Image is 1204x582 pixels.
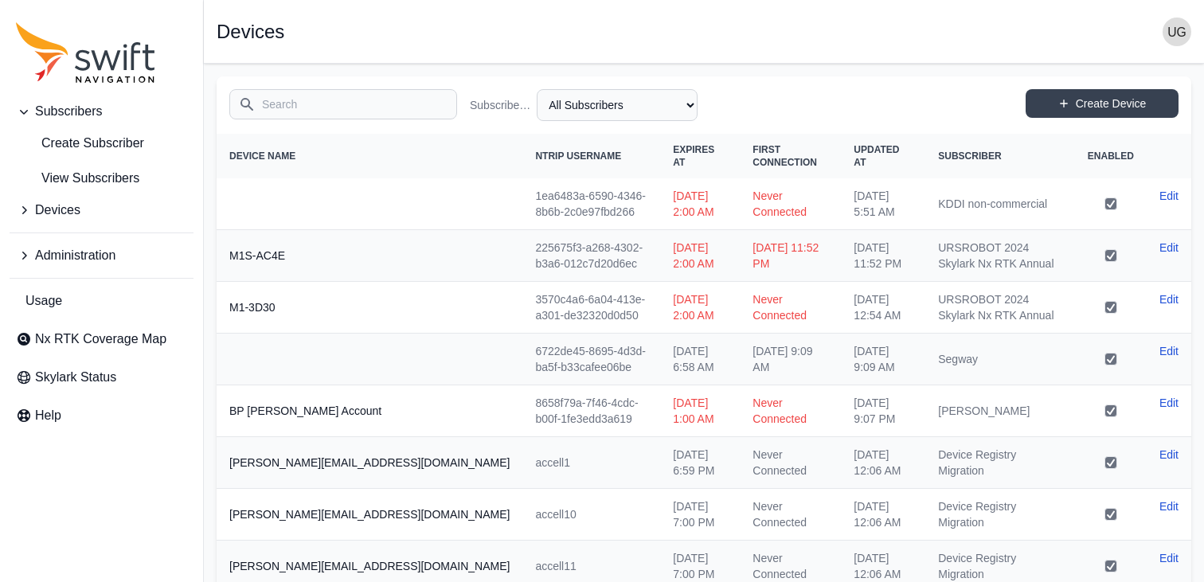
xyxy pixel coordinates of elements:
[217,230,522,282] th: M1S-AC4E
[1159,188,1179,204] a: Edit
[35,330,166,349] span: Nx RTK Coverage Map
[925,489,1075,541] td: Device Registry Migration
[10,361,193,393] a: Skylark Status
[925,230,1075,282] td: URSROBOT 2024 Skylark Nx RTK Annual
[1159,395,1179,411] a: Edit
[925,282,1075,334] td: URSROBOT 2024 Skylark Nx RTK Annual
[35,102,102,121] span: Subscribers
[841,178,925,230] td: [DATE] 5:51 AM
[522,437,660,489] td: accell1
[660,385,740,437] td: [DATE] 1:00 AM
[660,282,740,334] td: [DATE] 2:00 AM
[740,230,841,282] td: [DATE] 11:52 PM
[1159,447,1179,463] a: Edit
[10,323,193,355] a: Nx RTK Coverage Map
[217,437,522,489] th: [PERSON_NAME][EMAIL_ADDRESS][DOMAIN_NAME]
[217,134,522,178] th: Device Name
[217,282,522,334] th: M1-3D30
[10,240,193,271] button: Administration
[925,385,1075,437] td: [PERSON_NAME]
[740,489,841,541] td: Never Connected
[673,144,714,168] span: Expires At
[522,134,660,178] th: NTRIP Username
[740,282,841,334] td: Never Connected
[740,437,841,489] td: Never Connected
[841,489,925,541] td: [DATE] 12:06 AM
[217,22,284,41] h1: Devices
[925,178,1075,230] td: KDDI non-commercial
[925,334,1075,385] td: Segway
[925,134,1075,178] th: Subscriber
[10,400,193,432] a: Help
[522,230,660,282] td: 225675f3-a268-4302-b3a6-012c7d20d6ec
[1159,550,1179,566] a: Edit
[10,285,193,317] a: Usage
[25,291,62,311] span: Usage
[217,385,522,437] th: BP [PERSON_NAME] Account
[841,282,925,334] td: [DATE] 12:54 AM
[660,334,740,385] td: [DATE] 6:58 AM
[1075,134,1147,178] th: Enabled
[752,144,817,168] span: First Connection
[16,134,144,153] span: Create Subscriber
[537,89,698,121] select: Subscriber
[35,368,116,387] span: Skylark Status
[925,437,1075,489] td: Device Registry Migration
[1163,18,1191,46] img: user photo
[522,334,660,385] td: 6722de45-8695-4d3d-ba5f-b33cafee06be
[841,385,925,437] td: [DATE] 9:07 PM
[854,144,899,168] span: Updated At
[35,246,115,265] span: Administration
[1159,498,1179,514] a: Edit
[1159,343,1179,359] a: Edit
[1026,89,1179,118] a: Create Device
[841,437,925,489] td: [DATE] 12:06 AM
[740,385,841,437] td: Never Connected
[35,201,80,220] span: Devices
[841,334,925,385] td: [DATE] 9:09 AM
[740,178,841,230] td: Never Connected
[16,169,139,188] span: View Subscribers
[660,178,740,230] td: [DATE] 2:00 AM
[522,282,660,334] td: 3570c4a6-6a04-413e-a301-de32320d0d50
[522,178,660,230] td: 1ea6483a-6590-4346-8b6b-2c0e97fbd266
[10,127,193,159] a: Create Subscriber
[217,489,522,541] th: [PERSON_NAME][EMAIL_ADDRESS][DOMAIN_NAME]
[841,230,925,282] td: [DATE] 11:52 PM
[660,437,740,489] td: [DATE] 6:59 PM
[522,489,660,541] td: accell10
[1159,240,1179,256] a: Edit
[522,385,660,437] td: 8658f79a-7f46-4cdc-b00f-1fe3edd3a619
[229,89,457,119] input: Search
[470,97,530,113] label: Subscriber Name
[10,96,193,127] button: Subscribers
[35,406,61,425] span: Help
[10,194,193,226] button: Devices
[740,334,841,385] td: [DATE] 9:09 AM
[1159,291,1179,307] a: Edit
[660,230,740,282] td: [DATE] 2:00 AM
[660,489,740,541] td: [DATE] 7:00 PM
[10,162,193,194] a: View Subscribers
